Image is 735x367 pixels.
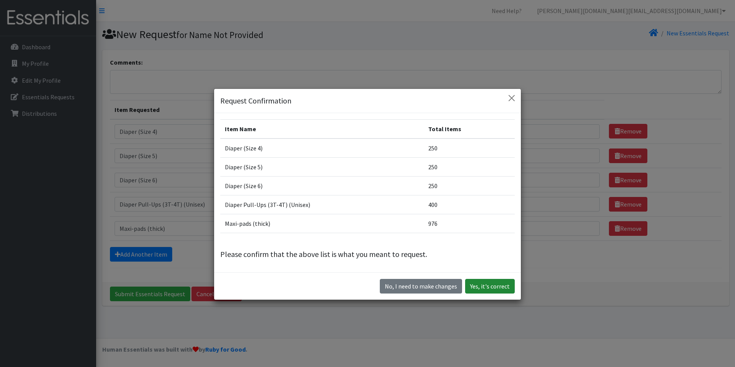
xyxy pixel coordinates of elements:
td: 250 [424,138,515,158]
th: Item Name [220,120,424,139]
td: Diaper (Size 5) [220,158,424,177]
button: Yes, it's correct [465,279,515,294]
td: 400 [424,195,515,214]
h5: Request Confirmation [220,95,291,107]
td: Diaper (Size 6) [220,177,424,195]
td: Diaper (Size 4) [220,138,424,158]
td: 250 [424,158,515,177]
button: Close [506,92,518,104]
td: Maxi-pads (thick) [220,214,424,233]
td: 250 [424,177,515,195]
button: No I need to make changes [380,279,462,294]
td: Diaper Pull-Ups (3T-4T) (Unisex) [220,195,424,214]
td: 976 [424,214,515,233]
p: Please confirm that the above list is what you meant to request. [220,249,515,260]
th: Total Items [424,120,515,139]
